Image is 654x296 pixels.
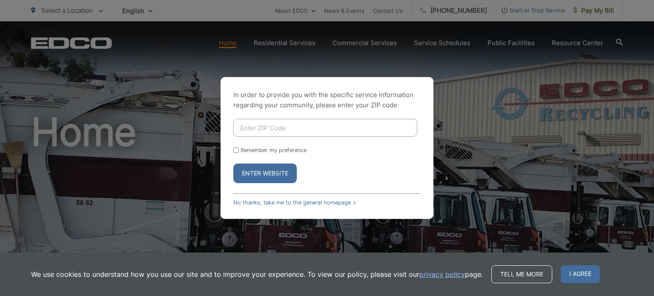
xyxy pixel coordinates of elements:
[419,269,465,279] a: privacy policy
[31,269,483,279] p: We use cookies to understand how you use our site and to improve your experience. To view our pol...
[233,90,421,110] p: In order to provide you with the specific service information regarding your community, please en...
[233,119,417,137] input: Enter ZIP Code
[233,199,356,206] a: No thanks, take me to the general homepage >
[233,164,297,183] button: Enter Website
[561,265,600,283] span: I agree
[241,147,307,153] label: Remember my preference
[491,265,552,283] a: Tell me more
